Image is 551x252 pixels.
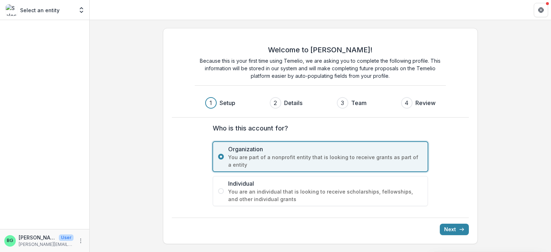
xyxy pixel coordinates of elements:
[6,4,17,16] img: Select an entity
[534,3,548,17] button: Get Help
[228,153,423,168] span: You are part of a nonprofit entity that is looking to receive grants as part of a entity
[440,224,469,235] button: Next
[213,123,424,133] label: Who is this account for?
[268,46,372,54] h2: Welcome to [PERSON_NAME]!
[59,234,74,241] p: User
[195,57,446,80] p: Because this is your first time using Temelio, we are asking you to complete the following profil...
[405,99,409,107] div: 4
[228,145,423,153] span: Organization
[274,99,277,107] div: 2
[7,238,13,243] div: Beth Gombos
[19,241,74,248] p: [PERSON_NAME][EMAIL_ADDRESS][DOMAIN_NAME]
[76,237,85,245] button: More
[209,99,212,107] div: 1
[228,179,423,188] span: Individual
[20,6,60,14] p: Select an entity
[205,97,435,109] div: Progress
[19,234,56,241] p: [PERSON_NAME]
[341,99,344,107] div: 3
[220,99,235,107] h3: Setup
[351,99,367,107] h3: Team
[284,99,302,107] h3: Details
[228,188,423,203] span: You are an individual that is looking to receive scholarships, fellowships, and other individual ...
[415,99,435,107] h3: Review
[76,3,86,17] button: Open entity switcher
